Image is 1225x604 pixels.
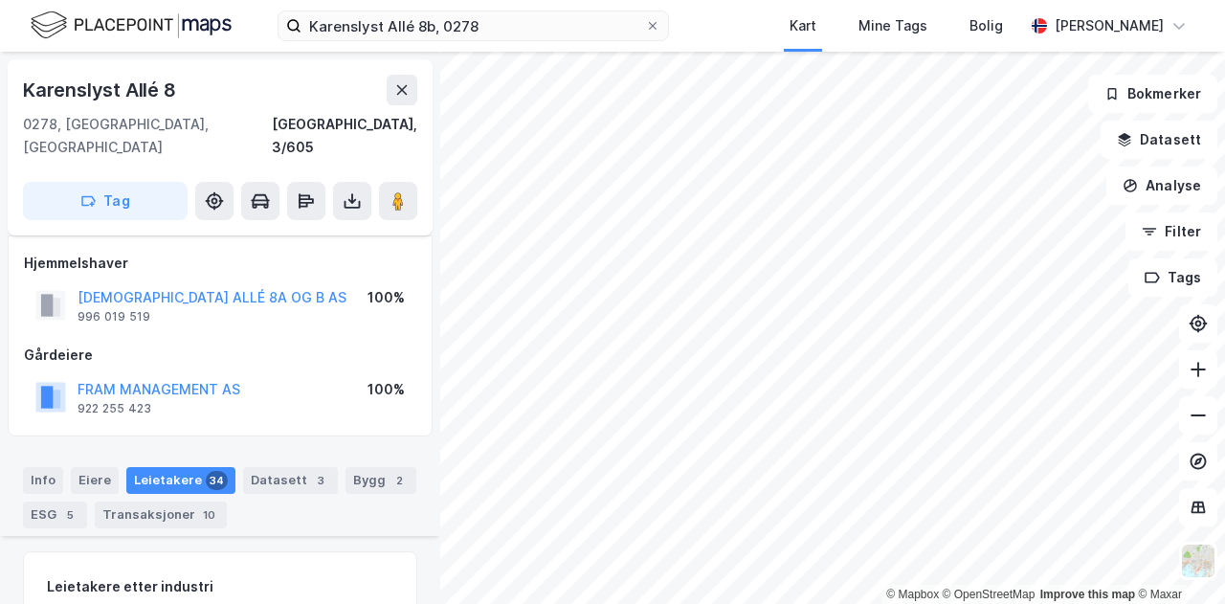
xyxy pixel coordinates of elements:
div: [GEOGRAPHIC_DATA], 3/605 [272,113,417,159]
div: Bolig [969,14,1003,37]
div: Info [23,467,63,494]
button: Tags [1128,258,1217,297]
div: Karenslyst Allé 8 [23,75,180,105]
div: Mine Tags [858,14,927,37]
div: 996 019 519 [78,309,150,324]
div: Gårdeiere [24,344,416,367]
div: Eiere [71,467,119,494]
div: 0278, [GEOGRAPHIC_DATA], [GEOGRAPHIC_DATA] [23,113,272,159]
a: OpenStreetMap [943,588,1036,601]
div: Transaksjoner [95,502,227,528]
div: 3 [311,471,330,490]
img: logo.f888ab2527a4732fd821a326f86c7f29.svg [31,9,232,42]
div: 2 [390,471,409,490]
button: Bokmerker [1088,75,1217,113]
div: Datasett [243,467,338,494]
div: Kart [790,14,816,37]
a: Mapbox [886,588,939,601]
div: 922 255 423 [78,401,151,416]
div: Leietakere etter industri [47,575,393,598]
button: Datasett [1101,121,1217,159]
div: 100% [367,286,405,309]
a: Improve this map [1040,588,1135,601]
div: Bygg [345,467,416,494]
div: [PERSON_NAME] [1055,14,1164,37]
div: Hjemmelshaver [24,252,416,275]
button: Analyse [1106,167,1217,205]
div: Leietakere [126,467,235,494]
input: Søk på adresse, matrikkel, gårdeiere, leietakere eller personer [301,11,645,40]
div: 34 [206,471,228,490]
div: 100% [367,378,405,401]
iframe: Chat Widget [1129,512,1225,604]
button: Tag [23,182,188,220]
div: 10 [199,505,219,525]
div: 5 [60,505,79,525]
button: Filter [1125,213,1217,251]
div: ESG [23,502,87,528]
